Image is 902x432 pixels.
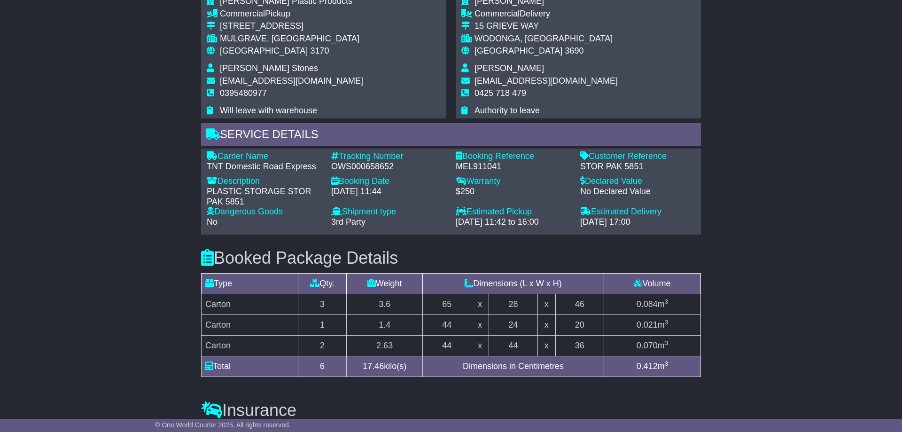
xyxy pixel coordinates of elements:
h3: Booked Package Details [201,249,701,267]
span: Authority to leave [474,106,540,115]
td: Carton [202,335,298,356]
span: 17.46 [363,361,384,371]
div: TNT Domestic Road Express [207,162,322,172]
div: 15 GRIEVE WAY [474,21,618,31]
td: 44 [489,335,537,356]
div: Customer Reference [580,151,695,162]
td: 20 [555,314,604,335]
div: Description [207,176,322,187]
td: x [537,294,555,314]
td: m [604,335,700,356]
td: x [471,335,489,356]
div: No Declared Value [580,187,695,197]
span: Commercial [220,9,265,18]
div: [DATE] 11:44 [331,187,446,197]
div: Pickup [220,9,363,19]
div: Shipment type [331,207,446,217]
div: Carrier Name [207,151,322,162]
div: $250 [456,187,571,197]
td: 1 [298,314,347,335]
td: 2 [298,335,347,356]
sup: 3 [665,319,669,326]
div: Delivery [474,9,618,19]
td: x [537,314,555,335]
span: 0.084 [637,299,658,309]
span: [EMAIL_ADDRESS][DOMAIN_NAME] [474,76,618,86]
div: Tracking Number [331,151,446,162]
td: kilo(s) [347,356,423,377]
td: 1.4 [347,314,423,335]
span: 0.021 [637,320,658,330]
span: 3690 [565,46,583,55]
div: STOR PAK 5851 [580,162,695,172]
span: 0.070 [637,341,658,350]
div: [DATE] 11:42 to 16:00 [456,217,571,228]
span: No [207,217,218,227]
span: 0.412 [637,361,658,371]
td: x [471,314,489,335]
span: [EMAIL_ADDRESS][DOMAIN_NAME] [220,76,363,86]
span: 0425 718 479 [474,88,526,98]
td: 3 [298,294,347,314]
h3: Insurance [201,401,701,420]
div: Booking Date [331,176,446,187]
td: Weight [347,273,423,294]
td: x [537,335,555,356]
td: Volume [604,273,700,294]
span: 3170 [310,46,329,55]
td: x [471,294,489,314]
td: 36 [555,335,604,356]
sup: 3 [665,298,669,305]
span: [GEOGRAPHIC_DATA] [474,46,562,55]
div: WODONGA, [GEOGRAPHIC_DATA] [474,34,618,44]
div: [STREET_ADDRESS] [220,21,363,31]
td: 44 [423,314,471,335]
td: Total [202,356,298,377]
span: [PERSON_NAME] [474,63,544,73]
div: Service Details [201,123,701,149]
td: m [604,314,700,335]
span: 3rd Party [331,217,365,227]
td: 2.63 [347,335,423,356]
td: m [604,294,700,314]
div: Estimated Delivery [580,207,695,217]
td: m [604,356,700,377]
sup: 3 [665,360,669,367]
td: Qty. [298,273,347,294]
td: 46 [555,294,604,314]
div: MULGRAVE, [GEOGRAPHIC_DATA] [220,34,363,44]
div: Declared Value [580,176,695,187]
td: 65 [423,294,471,314]
span: Will leave with warehouse [220,106,317,115]
span: © One World Courier 2025. All rights reserved. [155,421,291,429]
span: Commercial [474,9,520,18]
div: MEL911041 [456,162,571,172]
td: 3.6 [347,294,423,314]
sup: 3 [665,339,669,346]
div: OWS000658652 [331,162,446,172]
td: Dimensions in Centimetres [423,356,604,377]
div: [DATE] 17:00 [580,217,695,228]
div: Dangerous Goods [207,207,322,217]
div: PLASTIC STORAGE STOR PAK 5851 [207,187,322,207]
td: 28 [489,294,537,314]
td: 24 [489,314,537,335]
td: 44 [423,335,471,356]
span: [GEOGRAPHIC_DATA] [220,46,308,55]
td: Dimensions (L x W x H) [423,273,604,294]
td: Type [202,273,298,294]
td: Carton [202,314,298,335]
span: [PERSON_NAME] Stones [220,63,318,73]
div: Booking Reference [456,151,571,162]
div: Warranty [456,176,571,187]
td: Carton [202,294,298,314]
div: Estimated Pickup [456,207,571,217]
span: 0395480977 [220,88,267,98]
td: 6 [298,356,347,377]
